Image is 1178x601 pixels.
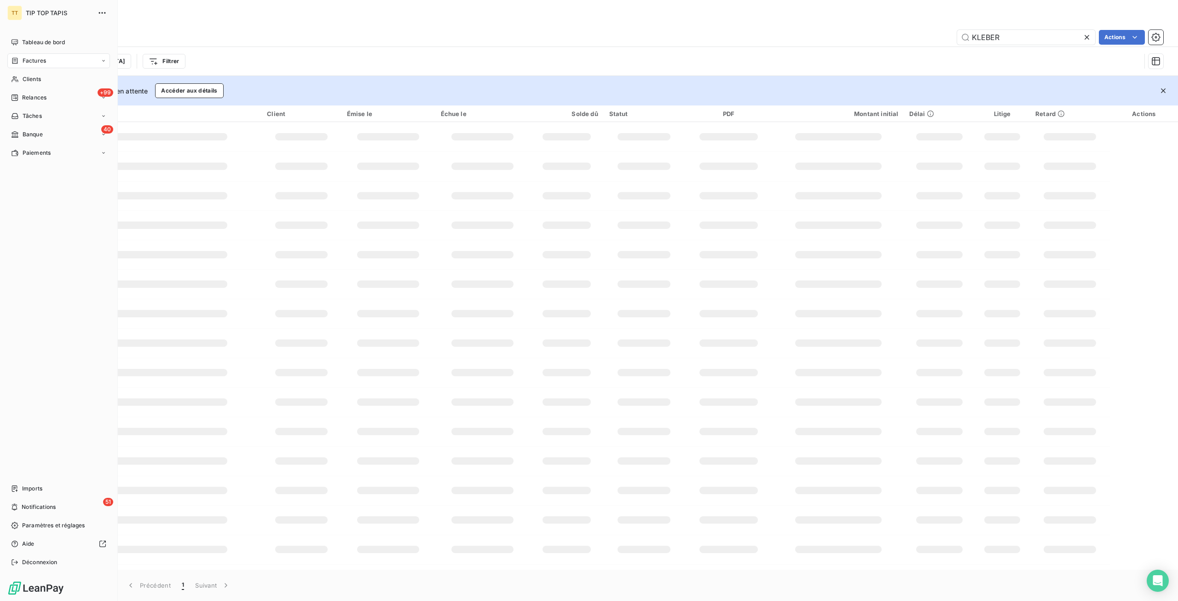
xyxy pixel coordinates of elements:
button: Suivant [190,576,236,595]
div: Montant initial [779,110,899,117]
img: Logo LeanPay [7,581,64,595]
span: 51 [103,498,113,506]
button: Filtrer [143,54,185,69]
span: +99 [98,88,113,97]
button: Précédent [121,576,176,595]
span: Tâches [23,112,42,120]
span: Déconnexion [22,558,58,566]
div: Délai [909,110,969,117]
div: PDF [690,110,767,117]
button: Accéder aux détails [155,83,223,98]
span: Aide [22,540,35,548]
span: Imports [22,484,42,493]
div: Retard [1035,110,1104,117]
div: Open Intercom Messenger [1147,570,1169,592]
span: TIP TOP TAPIS [26,9,92,17]
input: Rechercher [957,30,1095,45]
button: 1 [176,576,190,595]
div: Litige [980,110,1024,117]
span: Tableau de bord [22,38,65,47]
span: Relances [22,93,46,102]
span: Clients [23,75,41,83]
div: Émise le [347,110,430,117]
span: Paramètres et réglages [22,521,85,530]
span: 40 [101,125,113,134]
div: Statut [609,110,679,117]
div: Échue le [441,110,525,117]
span: 1 [182,581,184,590]
span: Paiements [23,149,51,157]
button: Actions [1099,30,1145,45]
a: Aide [7,537,110,551]
div: TT [7,6,22,20]
div: Solde dû [535,110,598,117]
div: Actions [1115,110,1172,117]
span: Factures [23,57,46,65]
span: Banque [23,130,43,139]
span: Notifications [22,503,56,511]
div: Client [267,110,336,117]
